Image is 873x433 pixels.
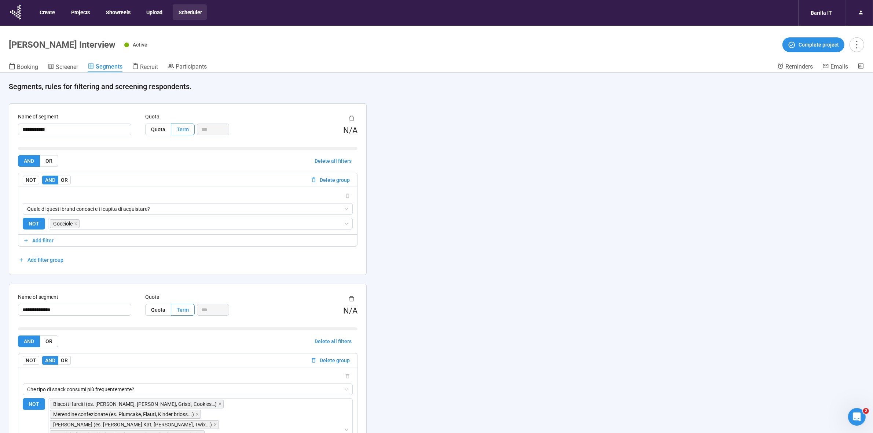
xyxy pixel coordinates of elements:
iframe: Intercom live chat [848,408,866,426]
span: Delete all filters [315,157,352,165]
label: Name of segment [18,293,58,301]
span: Merendine confezionate (es. Plumcake, Flauti, Kinder brioss...) [50,410,201,419]
span: close [218,402,222,406]
a: Booking [9,63,38,72]
button: Projects [65,4,95,20]
span: Screener [56,63,78,70]
span: Quota [151,307,165,313]
label: Name of segment [18,113,58,121]
span: Barrette golose (es. Kit Kat, Mars, Twix...) [50,420,219,429]
span: Delete group [320,176,350,184]
a: Recruit [132,63,158,72]
label: Quota [145,293,159,301]
span: AND [45,357,55,363]
span: AND [24,158,34,164]
button: Create [34,4,60,20]
span: Participants [176,63,207,70]
span: OR [61,177,68,183]
span: Add filter group [27,256,63,264]
a: Reminders [777,63,813,71]
button: delete [346,293,357,305]
button: Delete group [308,356,353,365]
span: OR [45,338,52,344]
button: Delete group [308,176,353,184]
button: Add filter [18,235,357,246]
span: AND [24,338,34,344]
span: Delete group [320,356,350,364]
span: OR [61,357,68,363]
div: Barilla IT [806,6,836,20]
h4: Segments, rules for filtering and screening respondents. [9,81,858,92]
button: Delete all filters [309,335,357,347]
span: Gocciole [53,220,73,228]
span: Che tipo di snack consumi più frequentemente? [27,384,348,395]
div: N/A [343,305,357,318]
a: Participants [168,63,207,71]
span: Booking [17,63,38,70]
button: delete [346,113,357,124]
button: Scheduler [173,4,207,20]
span: Merendine confezionate (es. Plumcake, Flauti, Kinder brioss...) [53,410,194,418]
span: Quota [151,126,165,132]
span: Add filter [32,236,54,245]
span: more [852,40,862,49]
a: Segments [88,63,122,72]
span: Emails [830,63,848,70]
button: more [850,37,864,52]
button: Delete all filters [309,155,357,167]
span: Term [177,307,189,313]
span: Biscotti farciti (es. [PERSON_NAME], [PERSON_NAME], Grisbì, Cookies…) [53,400,217,408]
h1: [PERSON_NAME] Interview [9,40,115,50]
span: close [213,423,217,426]
label: Quota [145,113,159,121]
span: Complete project [799,41,839,49]
span: Recruit [140,63,158,70]
span: close [195,412,199,416]
div: N/A [343,124,357,137]
span: Term [177,126,189,132]
span: Biscotti farciti (es. Ringo, Oreo, Grisbì, Cookies…) [50,400,224,408]
span: AND [45,177,55,183]
span: Segments [96,63,122,70]
span: Quale di questi brand conosci e ti capita di acquistare? [27,203,348,214]
span: Reminders [785,63,813,70]
span: Delete all filters [315,337,352,345]
button: Add filter group [18,254,64,266]
span: Active [133,42,147,48]
span: OR [45,158,52,164]
span: delete [349,115,355,121]
a: Screener [48,63,78,72]
span: close [74,222,78,225]
button: Upload [140,4,168,20]
button: Showreels [100,4,135,20]
a: Emails [822,63,848,71]
span: Gocciole [50,219,80,228]
span: [PERSON_NAME] (es. [PERSON_NAME] Kat, [PERSON_NAME], Twix...) [53,421,212,429]
span: delete [349,296,355,302]
span: 2 [863,408,869,414]
button: Complete project [782,37,844,52]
